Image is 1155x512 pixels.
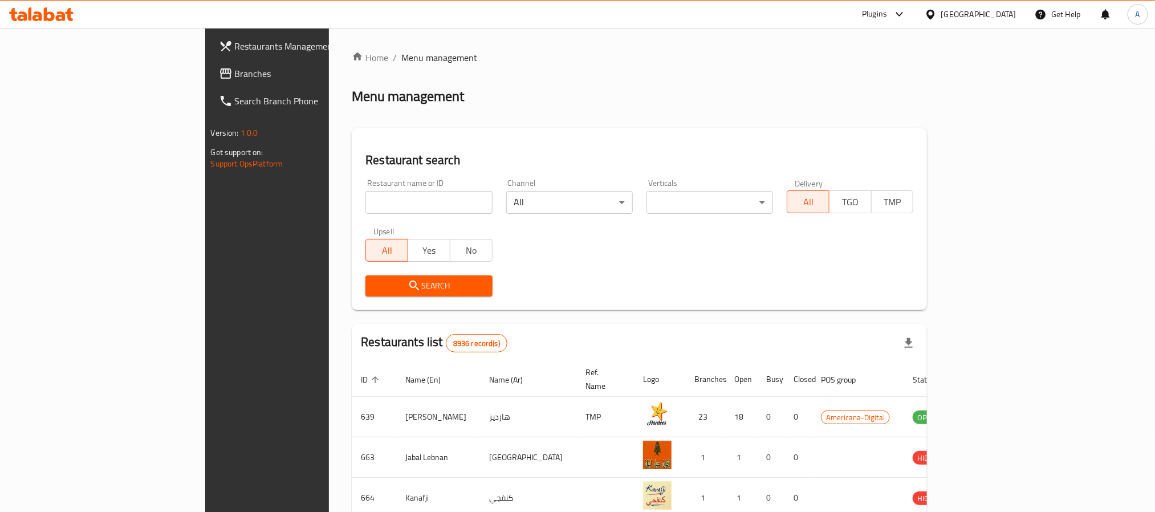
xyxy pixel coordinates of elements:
a: Search Branch Phone [210,87,398,115]
a: Support.OpsPlatform [211,156,283,171]
span: HIDDEN [913,492,947,505]
th: Branches [685,362,725,397]
input: Search for restaurant name or ID.. [365,191,492,214]
td: 18 [725,397,757,437]
div: Export file [895,330,922,357]
h2: Menu management [352,87,464,105]
a: Branches [210,60,398,87]
span: POS group [821,373,871,387]
span: 1.0.0 [241,125,258,140]
td: 23 [685,397,725,437]
label: Upsell [373,227,395,235]
span: Restaurants Management [235,39,389,53]
div: Total records count [446,334,507,352]
label: Delivery [795,179,823,187]
span: Search Branch Phone [235,94,389,108]
button: All [787,190,829,213]
span: Ref. Name [585,365,620,393]
div: ​ [646,191,773,214]
td: 0 [784,437,812,478]
span: Get support on: [211,145,263,160]
th: Logo [634,362,685,397]
img: Kanafji [643,481,672,510]
span: Name (En) [405,373,456,387]
td: 0 [757,437,784,478]
span: 8936 record(s) [446,338,507,349]
td: هارديز [480,397,576,437]
span: Americana-Digital [821,411,889,424]
td: [GEOGRAPHIC_DATA] [480,437,576,478]
img: Jabal Lebnan [643,441,672,469]
a: Restaurants Management [210,32,398,60]
button: Yes [408,239,450,262]
h2: Restaurant search [365,152,913,169]
td: 0 [784,397,812,437]
th: Open [725,362,757,397]
div: HIDDEN [913,491,947,505]
button: TMP [871,190,914,213]
div: [GEOGRAPHIC_DATA] [941,8,1016,21]
button: No [450,239,493,262]
span: Search [375,279,483,293]
div: OPEN [913,411,941,424]
button: Search [365,275,492,296]
span: ID [361,373,383,387]
span: OPEN [913,411,941,424]
span: Name (Ar) [489,373,538,387]
th: Busy [757,362,784,397]
span: Branches [235,67,389,80]
img: Hardee's [643,400,672,429]
span: TMP [876,194,909,210]
span: A [1136,8,1140,21]
td: 1 [685,437,725,478]
span: All [792,194,825,210]
td: 0 [757,397,784,437]
span: No [455,242,488,259]
span: Status [913,373,950,387]
td: Jabal Lebnan [396,437,480,478]
nav: breadcrumb [352,51,927,64]
button: TGO [829,190,872,213]
span: TGO [834,194,867,210]
span: Menu management [401,51,477,64]
h2: Restaurants list [361,334,507,352]
span: All [371,242,404,259]
td: [PERSON_NAME] [396,397,480,437]
span: Yes [413,242,446,259]
td: 1 [725,437,757,478]
div: All [506,191,633,214]
div: Plugins [862,7,887,21]
button: All [365,239,408,262]
td: TMP [576,397,634,437]
th: Closed [784,362,812,397]
span: HIDDEN [913,452,947,465]
span: Version: [211,125,239,140]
